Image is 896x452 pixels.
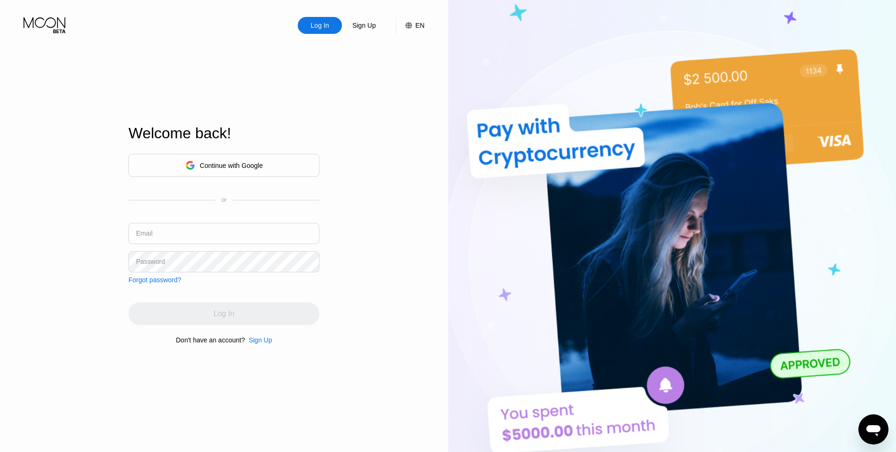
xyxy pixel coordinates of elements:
div: Continue with Google [200,162,263,169]
div: Sign Up [245,336,272,344]
div: Forgot password? [128,276,181,284]
div: Email [136,230,152,237]
div: Sign Up [342,17,386,34]
div: Sign Up [249,336,272,344]
div: EN [415,22,424,29]
div: Log In [298,17,342,34]
div: EN [396,17,424,34]
div: Don't have an account? [176,336,245,344]
div: Password [136,258,165,265]
div: or [222,197,227,203]
div: Sign Up [351,21,377,30]
iframe: Button to launch messaging window [858,414,888,444]
div: Continue with Google [128,154,319,177]
div: Welcome back! [128,125,319,142]
div: Log In [310,21,330,30]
